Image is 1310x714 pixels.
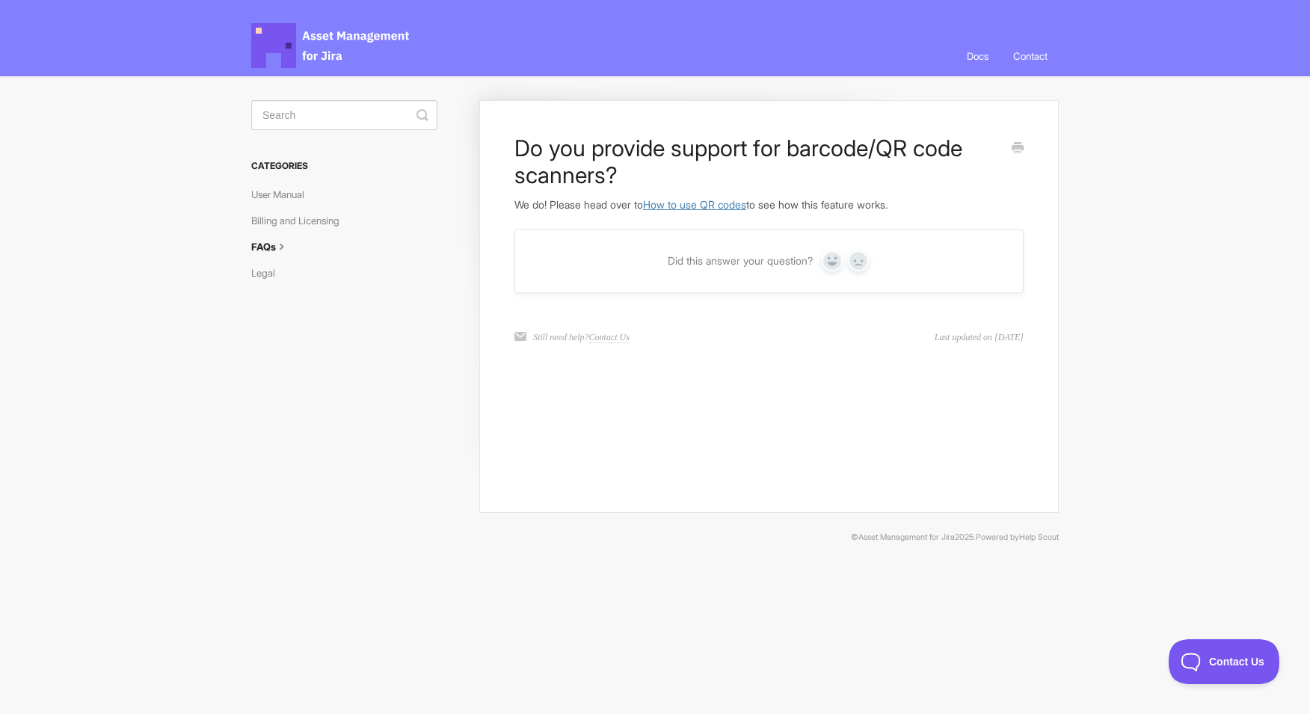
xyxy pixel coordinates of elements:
[1019,532,1059,542] a: Help Scout
[251,209,351,233] a: Billing and Licensing
[514,197,1024,213] p: We do! Please head over to to see how this feature works.
[251,531,1059,544] p: © 2025.
[858,532,955,542] a: Asset Management for Jira
[251,182,316,206] a: User Manual
[533,330,630,344] p: Still need help?
[956,36,1000,76] a: Docs
[251,261,286,285] a: Legal
[1012,141,1024,157] a: Print this Article
[976,532,1059,542] span: Powered by
[514,135,1001,188] h1: Do you provide support for barcode/QR code scanners?
[251,235,301,259] a: FAQs
[935,330,1024,344] time: Last updated on [DATE]
[251,153,437,179] h3: Categories
[251,100,437,130] input: Search
[668,254,813,268] span: Did this answer your question?
[251,23,411,68] span: Asset Management for Jira Docs
[1169,639,1280,684] iframe: Toggle Customer Support
[643,198,746,211] a: How to use QR codes
[589,332,630,343] a: Contact Us
[1002,36,1059,76] a: Contact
